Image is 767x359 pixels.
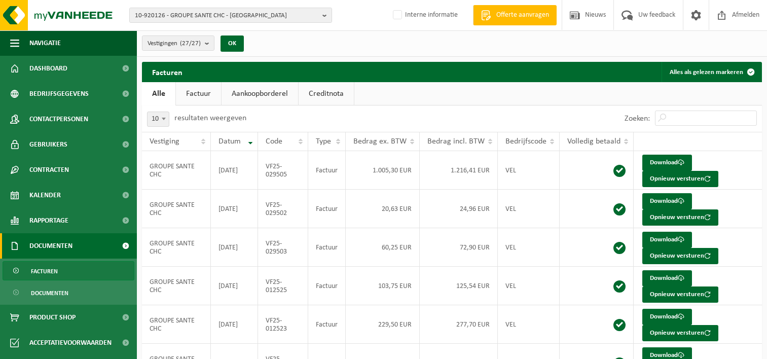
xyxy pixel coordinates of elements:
[135,8,318,23] span: 10-920126 - GROUPE SANTE CHC - [GEOGRAPHIC_DATA]
[148,112,169,126] span: 10
[31,262,58,281] span: Facturen
[642,286,718,303] button: Opnieuw versturen
[346,267,420,305] td: 103,75 EUR
[29,305,76,330] span: Product Shop
[642,171,718,187] button: Opnieuw versturen
[142,82,175,105] a: Alle
[642,193,692,209] a: Download
[642,270,692,286] a: Download
[258,190,308,228] td: VF25-029502
[29,81,89,106] span: Bedrijfsgegevens
[258,228,308,267] td: VF25-029503
[211,151,259,190] td: [DATE]
[494,10,552,20] span: Offerte aanvragen
[174,114,246,122] label: resultaten weergeven
[211,267,259,305] td: [DATE]
[129,8,332,23] button: 10-920126 - GROUPE SANTE CHC - [GEOGRAPHIC_DATA]
[142,151,211,190] td: GROUPE SANTE CHC
[211,228,259,267] td: [DATE]
[505,137,546,146] span: Bedrijfscode
[148,36,201,51] span: Vestigingen
[420,267,498,305] td: 125,54 EUR
[299,82,354,105] a: Creditnota
[642,325,718,341] button: Opnieuw versturen
[221,35,244,52] button: OK
[29,330,112,355] span: Acceptatievoorwaarden
[642,232,692,248] a: Download
[308,228,346,267] td: Factuur
[218,137,241,146] span: Datum
[150,137,179,146] span: Vestiging
[258,151,308,190] td: VF25-029505
[391,8,458,23] label: Interne informatie
[142,62,193,82] h2: Facturen
[3,261,134,280] a: Facturen
[353,137,407,146] span: Bedrag ex. BTW
[211,305,259,344] td: [DATE]
[29,56,67,81] span: Dashboard
[176,82,221,105] a: Factuur
[266,137,282,146] span: Code
[498,190,560,228] td: VEL
[29,106,88,132] span: Contactpersonen
[420,228,498,267] td: 72,90 EUR
[29,132,67,157] span: Gebruikers
[420,190,498,228] td: 24,96 EUR
[420,305,498,344] td: 277,70 EUR
[567,137,620,146] span: Volledig betaald
[498,305,560,344] td: VEL
[420,151,498,190] td: 1.216,41 EUR
[211,190,259,228] td: [DATE]
[29,30,61,56] span: Navigatie
[29,208,68,233] span: Rapportage
[642,309,692,325] a: Download
[308,151,346,190] td: Factuur
[308,305,346,344] td: Factuur
[29,233,72,259] span: Documenten
[29,183,61,208] span: Kalender
[498,151,560,190] td: VEL
[31,283,68,303] span: Documenten
[180,40,201,47] count: (27/27)
[346,190,420,228] td: 20,63 EUR
[29,157,69,183] span: Contracten
[142,267,211,305] td: GROUPE SANTE CHC
[473,5,557,25] a: Offerte aanvragen
[258,305,308,344] td: VF25-012523
[308,190,346,228] td: Factuur
[642,209,718,226] button: Opnieuw versturen
[142,228,211,267] td: GROUPE SANTE CHC
[147,112,169,127] span: 10
[142,305,211,344] td: GROUPE SANTE CHC
[427,137,485,146] span: Bedrag incl. BTW
[316,137,331,146] span: Type
[222,82,298,105] a: Aankoopborderel
[346,228,420,267] td: 60,25 EUR
[662,62,761,82] button: Alles als gelezen markeren
[625,115,650,123] label: Zoeken:
[642,155,692,171] a: Download
[498,228,560,267] td: VEL
[346,151,420,190] td: 1.005,30 EUR
[258,267,308,305] td: VF25-012525
[142,190,211,228] td: GROUPE SANTE CHC
[142,35,214,51] button: Vestigingen(27/27)
[308,267,346,305] td: Factuur
[3,283,134,302] a: Documenten
[346,305,420,344] td: 229,50 EUR
[498,267,560,305] td: VEL
[642,248,718,264] button: Opnieuw versturen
